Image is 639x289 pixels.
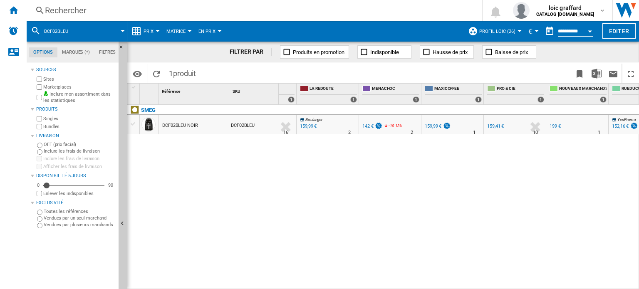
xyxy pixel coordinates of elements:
label: Inclure les frais de livraison [43,156,115,162]
span: MENACHOC [372,86,419,93]
input: Inclure les frais de livraison [37,149,42,155]
div: MENACHOC 1 offers sold by MENACHOC [361,84,421,104]
md-menu: Currency [524,21,541,42]
span: produit [173,69,196,78]
div: 199 € [550,124,561,129]
button: Hausse de prix [420,45,474,59]
label: Vendues par un seul marchand [44,215,115,221]
span: Baisse de prix [495,49,528,55]
span: € [528,27,532,36]
span: NOUVEAUX MARCHANDS [559,86,607,93]
div: 159,99 € [424,122,451,131]
input: Inclure les frais de livraison [37,156,42,161]
label: Sites [43,76,115,82]
button: Open calendar [582,22,597,37]
img: mysite-bg-18x18.png [43,91,48,96]
button: PROFIL LOIC (26) [479,21,520,42]
div: Produits [36,106,115,113]
div: Exclusivité [36,200,115,206]
label: Vendues par plusieurs marchands [44,222,115,228]
label: Toutes les références [44,208,115,215]
div: LA REDOUTE 1 offers sold by LA REDOUTE [298,84,359,104]
div: Prix [131,21,158,42]
span: Prix [144,29,154,34]
span: YesPromo [617,117,636,122]
div: Référence Sort None [160,84,229,96]
span: Indisponible [370,49,399,55]
label: OFF (prix facial) [44,141,115,148]
md-tab-item: Marques (*) [57,47,94,57]
span: MAXICOFFEE [434,86,482,93]
label: Inclure les frais de livraison [44,148,115,154]
div: Délai de livraison : 2 jours [348,128,351,137]
span: En Prix [198,29,215,34]
span: PROFIL LOIC (26) [479,29,515,34]
img: promotionV3.png [443,122,451,129]
label: Singles [43,116,115,122]
span: LA REDOUTE [310,86,357,93]
span: Boulanger [305,117,322,122]
img: promotionV3.png [374,122,383,129]
input: Marketplaces [37,84,42,90]
div: 159,99 € [425,124,441,129]
div: 142 € [361,122,383,131]
input: Inclure mon assortiment dans les statistiques [37,92,42,103]
md-tab-item: Filtres [94,47,120,57]
button: Créer un favoris [571,64,588,83]
span: -10.13 [389,124,399,128]
button: Envoyer ce rapport par email [605,64,622,83]
div: 159,41 € [486,122,504,131]
button: Produits en promotion [280,45,349,59]
img: alerts-logo.svg [8,26,18,36]
div: 152,16 € [611,122,638,131]
div: Disponibilité 5 Jours [36,173,115,179]
span: loic graffard [536,4,594,12]
button: En Prix [198,21,220,42]
button: Indisponible [357,45,411,59]
div: Sort None [160,84,229,96]
img: profile.jpg [513,2,530,19]
div: Sources [36,67,115,73]
div: 199 € [548,122,561,131]
div: 1 offers sold by LA REDOUTE [350,96,357,103]
label: Afficher les frais de livraison [43,163,115,170]
span: 1 [165,64,200,81]
i: % [388,122,393,132]
div: Sort None [231,84,279,96]
div: Rechercher [45,5,460,16]
div: 152,16 € [612,124,629,129]
span: Hausse de prix [433,49,468,55]
div: 159,99 € [299,122,317,131]
div: PRO & CIE 1 offers sold by PRO & CIE [485,84,546,104]
div: FILTRER PAR [230,48,272,56]
div: 142 € [362,124,374,129]
div: 0 [35,182,42,188]
md-slider: Disponibilité [43,181,104,190]
input: Sites [37,77,42,82]
div: 1 offers sold by FNAC [288,96,295,103]
span: Matrice [166,29,186,34]
input: Toutes les références [37,210,42,215]
div: Délai de livraison : 2 jours [411,128,413,137]
button: € [528,21,537,42]
div: 159,99 € [300,124,317,129]
div: 1 offers sold by PRO & CIE [537,96,544,103]
span: PRO & CIE [497,86,544,93]
div: DCF02BLEU [229,115,279,134]
input: Bundles [37,124,42,129]
div: Sort None [141,84,158,96]
button: md-calendar [541,23,558,40]
input: Singles [37,116,42,121]
button: Plein écran [622,64,639,83]
img: excel-24x24.png [592,69,602,79]
button: Recharger [148,64,165,83]
div: Délai de livraison : 10 jours [533,128,538,137]
button: Matrice [166,21,190,42]
button: DCF02BLEU [44,21,77,42]
div: MAXICOFFEE 1 offers sold by MAXICOFFEE [423,84,483,104]
div: PROFIL LOIC (26) [468,21,520,42]
div: 90 [106,182,115,188]
div: 1 offers sold by MAXICOFFEE [475,96,482,103]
